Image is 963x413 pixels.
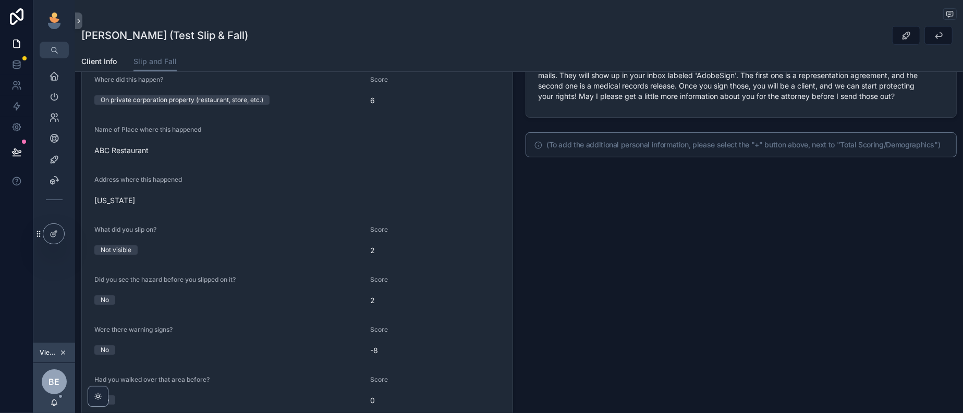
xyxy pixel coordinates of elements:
span: 2 [370,295,500,306]
div: On private corporation property (restaurant, store, etc.) [101,95,263,105]
span: Score [370,226,388,233]
span: Client Info [81,56,117,67]
h1: [PERSON_NAME] (Test Slip & Fall) [81,28,248,43]
div: No [101,295,109,305]
span: Had you walked over that area before? [94,376,210,383]
span: This is exactly the type of case that our lawyers handle. We look forward to helping you. While w... [539,49,944,102]
span: ABC Restaurant [94,145,362,156]
span: -8 [370,345,500,356]
a: Client Info [81,52,117,73]
span: Where did this happen? [94,76,163,83]
div: scrollable content [33,58,75,223]
span: 6 [370,95,500,106]
span: Score [370,276,388,283]
span: [US_STATE] [94,195,362,206]
span: Address where this happened [94,176,182,183]
span: What did you slip on? [94,226,156,233]
span: 2 [370,245,500,256]
img: App logo [46,12,63,29]
span: Score [370,76,388,83]
span: 0 [370,395,500,406]
span: Did you see the hazard before you slipped on it? [94,276,236,283]
span: Slip and Fall [133,56,177,67]
div: No [101,345,109,355]
span: Score [370,326,388,333]
span: Were there warning signs? [94,326,173,333]
a: Slip and Fall [133,52,177,72]
span: Name of Place where this happened [94,126,201,133]
span: Viewing as [PERSON_NAME] [40,348,57,357]
span: Score [370,376,388,383]
div: Not visible [101,245,131,255]
span: BE [49,376,60,388]
h5: (To add the additional personal information, please select the "+" button above, next to "Total S... [546,141,948,148]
